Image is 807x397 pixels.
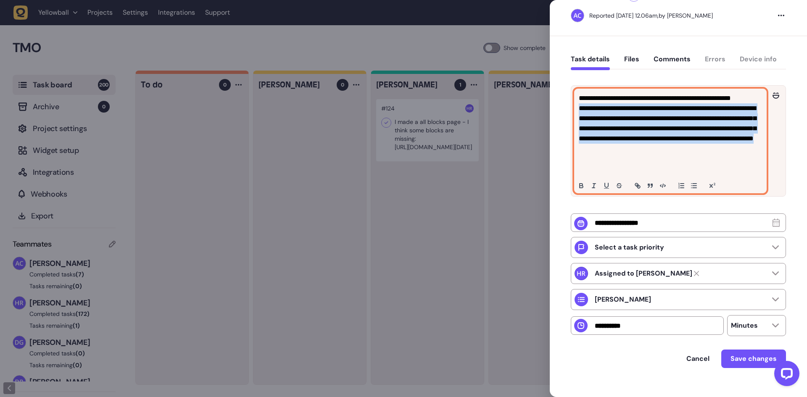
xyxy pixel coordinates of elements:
button: Cancel [678,350,718,367]
div: by [PERSON_NAME] [589,11,713,20]
p: Select a task priority [595,243,664,252]
button: Task details [571,55,610,70]
strong: Harry Robinson [595,269,692,278]
button: Comments [654,55,691,70]
div: Reported [DATE] 12.06am, [589,12,659,19]
iframe: LiveChat chat widget [767,358,803,393]
p: Minutes [731,321,758,330]
span: Cancel [686,354,709,363]
button: Save changes [721,350,786,368]
span: Save changes [731,354,777,363]
p: [PERSON_NAME] [595,295,651,304]
button: Files [624,55,639,70]
img: Ameet Chohan [571,9,584,22]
